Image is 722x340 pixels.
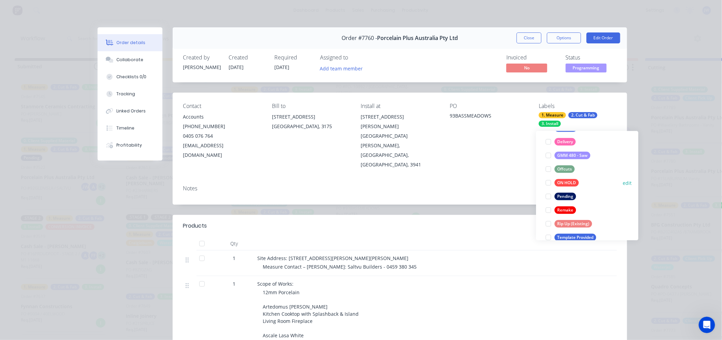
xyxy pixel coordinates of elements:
button: Add team member [316,64,366,73]
button: Add team member [320,64,366,73]
div: [GEOGRAPHIC_DATA][PERSON_NAME], [GEOGRAPHIC_DATA], [GEOGRAPHIC_DATA], 3941 [361,131,439,169]
div: [STREET_ADDRESS][GEOGRAPHIC_DATA], 3175 [272,112,350,134]
div: Delivery [554,138,576,146]
button: Remake [543,205,579,215]
button: GMM 480 - Saw [543,151,593,160]
div: Cut Only [554,124,577,132]
span: 1 [233,280,235,287]
div: 93BASSMEADOWS [450,112,528,122]
div: Assigned to [320,54,388,61]
span: 1 [233,255,235,262]
button: Order details [98,34,162,51]
div: Tracking [117,91,135,97]
div: PO [450,103,528,109]
div: 0405 076 764 [183,131,261,141]
div: Install at [361,103,439,109]
button: Programming [566,64,607,74]
div: Invoiced [506,54,558,61]
button: Cut Only [543,123,580,133]
div: Checklists 0/0 [117,74,147,80]
div: Accounts [183,112,261,122]
div: Accounts[PHONE_NUMBER]0405 076 764[EMAIL_ADDRESS][DOMAIN_NAME] [183,112,261,160]
div: Products [183,222,207,230]
span: No [506,64,547,72]
div: Timeline [117,125,135,131]
span: [DATE] [274,64,289,70]
div: Created by [183,54,220,61]
span: Site Address: [STREET_ADDRESS][PERSON_NAME][PERSON_NAME] [257,255,408,261]
div: [GEOGRAPHIC_DATA], 3175 [272,122,350,131]
div: Template Provided [554,234,596,241]
span: Measure Contact – [PERSON_NAME]: Saltvu Builders - 0459 380 345 [263,263,417,270]
div: Required [274,54,312,61]
div: 2. Cut & Fab [568,112,597,118]
button: Tracking [98,85,162,103]
button: Timeline [98,120,162,137]
span: [DATE] [229,64,244,70]
button: edit [623,179,632,187]
button: Linked Orders [98,103,162,120]
div: Pending [554,193,576,200]
button: Checklists 0/0 [98,68,162,85]
span: Scope of Works: [257,281,293,287]
div: ON HOLD [554,179,579,187]
div: 3. Install [539,121,561,127]
div: 1. Measure [539,112,566,118]
button: Profitability [98,137,162,154]
div: Contact [183,103,261,109]
div: Status [566,54,617,61]
div: [STREET_ADDRESS] [272,112,350,122]
div: Profitability [117,142,142,148]
div: Order details [117,40,146,46]
div: Remake [554,206,576,214]
button: ON HOLD [543,178,581,188]
div: Linked Orders [117,108,146,114]
button: Edit Order [587,32,620,43]
iframe: Intercom live chat [699,317,715,333]
button: Offcuts [543,164,577,174]
div: Collaborate [117,57,144,63]
div: [STREET_ADDRESS][PERSON_NAME][GEOGRAPHIC_DATA][PERSON_NAME], [GEOGRAPHIC_DATA], [GEOGRAPHIC_DATA]... [361,112,439,169]
div: Created [229,54,266,61]
div: Bill to [272,103,350,109]
div: [PERSON_NAME] [183,64,220,71]
button: Options [547,32,581,43]
button: Template Provided [543,233,599,242]
button: Pending [543,192,579,201]
div: Labels [539,103,617,109]
div: Rip Up (Existing) [554,220,592,228]
div: Offcuts [554,165,575,173]
button: Close [517,32,541,43]
div: [EMAIL_ADDRESS][DOMAIN_NAME] [183,141,261,160]
button: Delivery [543,137,578,147]
button: Collaborate [98,51,162,68]
div: GMM 480 - Saw [554,152,590,159]
div: [STREET_ADDRESS][PERSON_NAME] [361,112,439,131]
span: Porcelain Plus Australia Pty Ltd [377,35,458,41]
div: Notes [183,185,617,192]
span: Programming [566,64,607,72]
div: [PHONE_NUMBER] [183,122,261,131]
span: Order #7760 - [342,35,377,41]
div: Qty [214,237,255,250]
button: Rip Up (Existing) [543,219,595,229]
